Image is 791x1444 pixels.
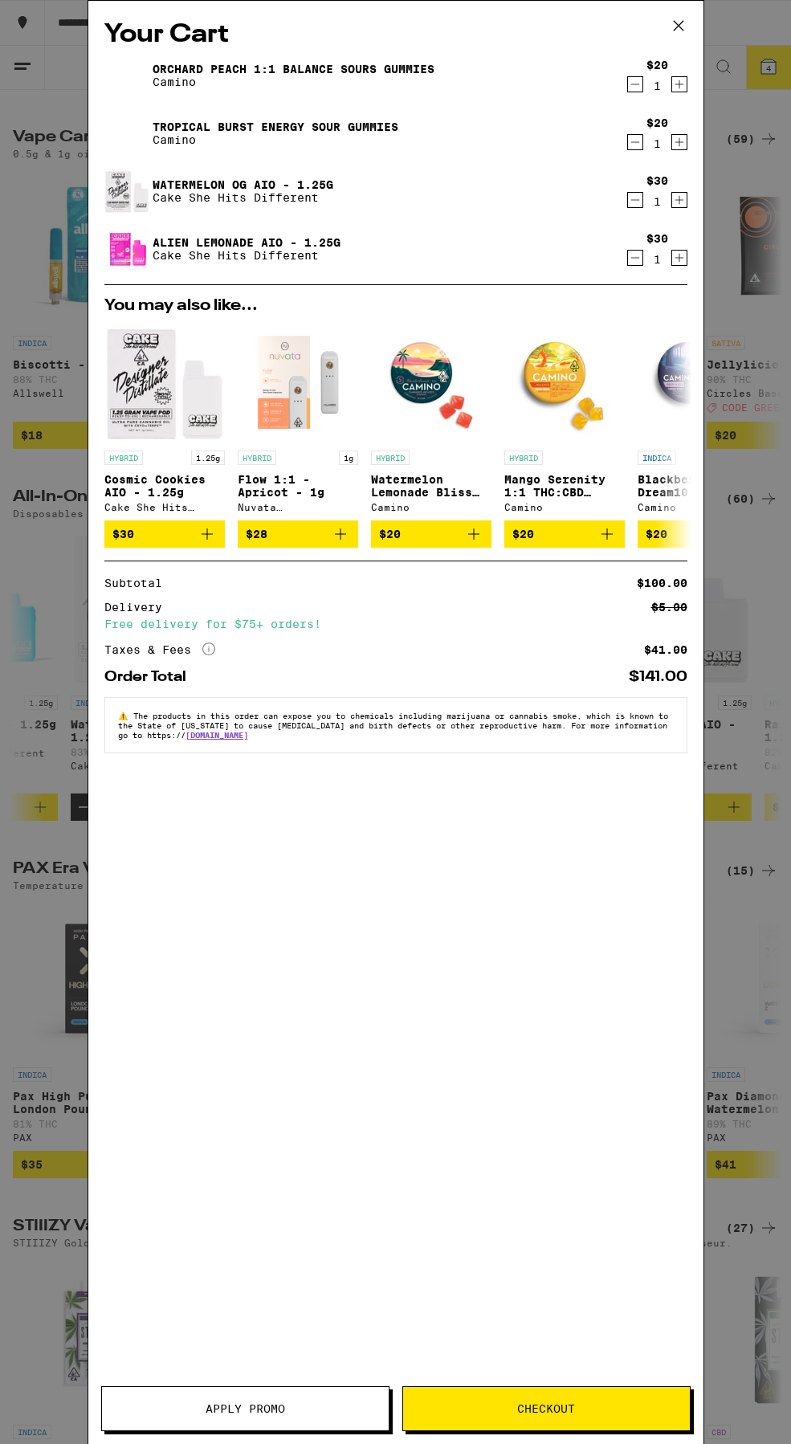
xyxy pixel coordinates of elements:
p: INDICA [638,451,676,465]
button: Add to bag [104,520,225,548]
div: Delivery [104,602,173,613]
div: 1 [646,80,668,92]
button: Checkout [402,1386,691,1431]
span: Checkout [517,1403,575,1414]
p: Camino [153,75,434,88]
button: Increment [671,250,687,266]
span: Hi. Need any help? [10,11,116,24]
p: Mango Serenity 1:1 THC:CBD Gummies [504,473,625,499]
a: Open page for Watermelon Lemonade Bliss Gummies from Camino [371,322,491,520]
img: Camino - Blackberry Dream10:10:10 Deep Sleep Gummies [638,322,758,443]
a: Watermelon OG AIO - 1.25g [153,178,333,191]
div: Order Total [104,670,198,684]
div: 1 [646,137,668,150]
div: Taxes & Fees [104,642,215,657]
p: HYBRID [104,451,143,465]
span: Apply Promo [206,1403,285,1414]
span: ⚠️ [118,711,133,720]
button: Add to bag [238,520,358,548]
div: $30 [646,232,668,245]
p: 1.25g [191,451,225,465]
button: Decrement [627,192,643,208]
img: Camino - Watermelon Lemonade Bliss Gummies [371,322,491,443]
p: HYBRID [371,451,410,465]
img: Nuvata (CA) - Flow 1:1 - Apricot - 1g [238,322,358,443]
img: Tropical Burst Energy Sour Gummies [104,111,149,156]
p: Flow 1:1 - Apricot - 1g [238,473,358,499]
div: $100.00 [637,577,687,589]
button: Decrement [627,76,643,92]
p: Cosmic Cookies AIO - 1.25g [104,473,225,499]
div: Nuvata ([GEOGRAPHIC_DATA]) [238,502,358,512]
p: Blackberry Dream10:10:10 Deep Sleep Gummies [638,473,758,499]
img: Watermelon OG AIO - 1.25g [104,169,149,214]
div: $20 [646,116,668,129]
div: Subtotal [104,577,173,589]
span: $20 [646,528,667,540]
div: Free delivery for $75+ orders! [104,618,687,630]
div: 1 [646,253,668,266]
a: Alien Lemonade AIO - 1.25g [153,236,340,249]
span: $28 [246,528,267,540]
button: Add to bag [638,520,758,548]
span: The products in this order can expose you to chemicals including marijuana or cannabis smoke, whi... [118,711,668,740]
a: [DOMAIN_NAME] [186,730,248,740]
button: Decrement [627,134,643,150]
div: Camino [371,502,491,512]
span: $20 [379,528,401,540]
div: $20 [646,59,668,71]
div: $30 [646,174,668,187]
a: Orchard Peach 1:1 Balance Sours Gummies [153,63,434,75]
a: Tropical Burst Energy Sour Gummies [153,120,398,133]
a: Open page for Blackberry Dream10:10:10 Deep Sleep Gummies from Camino [638,322,758,520]
button: Increment [671,134,687,150]
div: $5.00 [651,602,687,613]
button: Apply Promo [101,1386,389,1431]
h2: Your Cart [104,17,687,53]
p: Cake She Hits Different [153,191,333,204]
p: HYBRID [504,451,543,465]
p: Cake She Hits Different [153,249,340,262]
button: Increment [671,76,687,92]
span: $30 [112,528,134,540]
span: $20 [512,528,534,540]
p: Watermelon Lemonade Bliss Gummies [371,473,491,499]
div: Cake She Hits Different [104,502,225,512]
p: 1g [339,451,358,465]
img: Camino - Mango Serenity 1:1 THC:CBD Gummies [504,322,625,443]
div: $141.00 [629,670,687,684]
button: Add to bag [371,520,491,548]
div: Camino [638,502,758,512]
button: Add to bag [504,520,625,548]
a: Open page for Mango Serenity 1:1 THC:CBD Gummies from Camino [504,322,625,520]
h2: You may also like... [104,298,687,314]
div: Camino [504,502,625,512]
div: 1 [646,195,668,208]
p: Camino [153,133,398,146]
p: HYBRID [238,451,276,465]
button: Increment [671,192,687,208]
img: Orchard Peach 1:1 Balance Sours Gummies [104,53,149,98]
a: Open page for Flow 1:1 - Apricot - 1g from Nuvata (CA) [238,322,358,520]
button: Decrement [627,250,643,266]
img: Alien Lemonade AIO - 1.25g [104,226,149,271]
img: Cake She Hits Different - Cosmic Cookies AIO - 1.25g [104,322,225,443]
a: Open page for Cosmic Cookies AIO - 1.25g from Cake She Hits Different [104,322,225,520]
div: $41.00 [644,644,687,655]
